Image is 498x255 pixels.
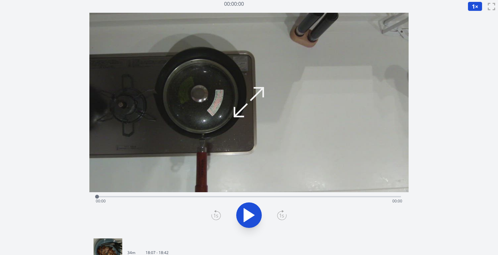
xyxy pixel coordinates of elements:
a: 00:00:00 [224,0,244,7]
button: 1× [468,2,482,11]
span: 00:00 [392,198,402,204]
span: 1 [472,3,475,10]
